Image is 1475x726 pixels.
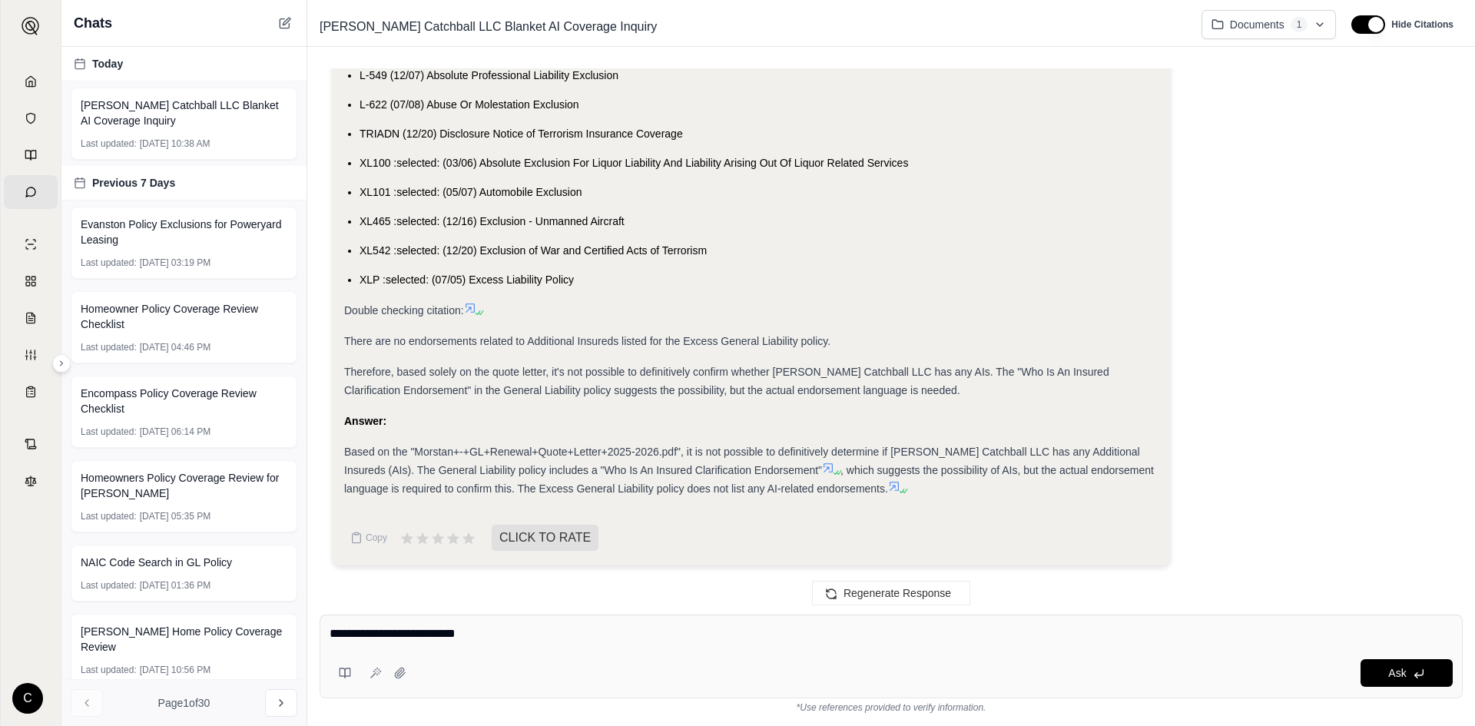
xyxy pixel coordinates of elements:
[4,65,58,98] a: Home
[1291,17,1308,32] span: 1
[81,341,137,353] span: Last updated:
[344,366,1109,396] span: Therefore, based solely on the quote letter, it's not possible to definitively confirm whether [P...
[4,301,58,335] a: Claim Coverage
[81,624,287,655] span: [PERSON_NAME] Home Policy Coverage Review
[1388,667,1406,679] span: Ask
[81,257,137,269] span: Last updated:
[360,215,625,227] span: XL465 :selected: (12/16) Exclusion - Unmanned Aircraft
[4,427,58,461] a: Contract Analysis
[360,98,579,111] span: L-622 (07/08) Abuse Or Molestation Exclusion
[344,522,393,553] button: Copy
[360,186,582,198] span: XL101 :selected: (05/07) Automobile Exclusion
[1230,17,1284,32] span: Documents
[344,464,1154,495] span: , which suggests the possibility of AIs, but the actual endorsement language is required to confi...
[344,304,464,317] span: Double checking citation:
[81,138,137,150] span: Last updated:
[81,664,137,676] span: Last updated:
[81,386,287,416] span: Encompass Policy Coverage Review Checklist
[313,15,1189,39] div: Edit Title
[366,532,387,544] span: Copy
[360,128,683,140] span: TRIADN (12/20) Disclosure Notice of Terrorism Insurance Coverage
[22,17,40,35] img: Expand sidebar
[140,341,210,353] span: [DATE] 04:46 PM
[81,470,287,501] span: Homeowners Policy Coverage Review for [PERSON_NAME]
[81,301,287,332] span: Homeowner Policy Coverage Review Checklist
[140,579,210,592] span: [DATE] 01:36 PM
[1202,10,1337,39] button: Documents1
[92,175,175,191] span: Previous 7 Days
[4,227,58,261] a: Single Policy
[81,579,137,592] span: Last updated:
[4,138,58,172] a: Prompt Library
[360,244,707,257] span: XL542 :selected: (12/20) Exclusion of War and Certified Acts of Terrorism
[4,464,58,498] a: Legal Search Engine
[140,664,210,676] span: [DATE] 10:56 PM
[344,335,830,347] span: There are no endorsements related to Additional Insureds listed for the Excess General Liability ...
[140,426,210,438] span: [DATE] 06:14 PM
[812,581,970,605] button: Regenerate Response
[81,217,287,247] span: Evanston Policy Exclusions for Poweryard Leasing
[844,587,951,599] span: Regenerate Response
[81,426,137,438] span: Last updated:
[4,175,58,209] a: Chat
[360,273,574,286] span: XLP :selected: (07/05) Excess Liability Policy
[140,257,210,269] span: [DATE] 03:19 PM
[344,446,1140,476] span: Based on the "Morstan+-+GL+Renewal+Quote+Letter+2025-2026.pdf", it is not possible to definitivel...
[74,12,112,34] span: Chats
[4,264,58,298] a: Policy Comparisons
[4,375,58,409] a: Coverage Table
[4,338,58,372] a: Custom Report
[1361,659,1453,687] button: Ask
[360,157,908,169] span: XL100 :selected: (03/06) Absolute Exclusion For Liquor Liability And Liability Arising Out Of Liq...
[81,555,232,570] span: NAIC Code Search in GL Policy
[4,101,58,135] a: Documents Vault
[92,56,123,71] span: Today
[276,14,294,32] button: New Chat
[158,695,210,711] span: Page 1 of 30
[52,354,71,373] button: Expand sidebar
[1391,18,1453,31] span: Hide Citations
[344,415,386,427] strong: Answer:
[313,15,663,39] span: [PERSON_NAME] Catchball LLC Blanket AI Coverage Inquiry
[360,69,618,81] span: L-549 (12/07) Absolute Professional Liability Exclusion
[320,698,1463,714] div: *Use references provided to verify information.
[492,525,598,551] span: CLICK TO RATE
[140,510,210,522] span: [DATE] 05:35 PM
[140,138,210,150] span: [DATE] 10:38 AM
[81,510,137,522] span: Last updated:
[81,98,287,128] span: [PERSON_NAME] Catchball LLC Blanket AI Coverage Inquiry
[12,683,43,714] div: C
[15,11,46,41] button: Expand sidebar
